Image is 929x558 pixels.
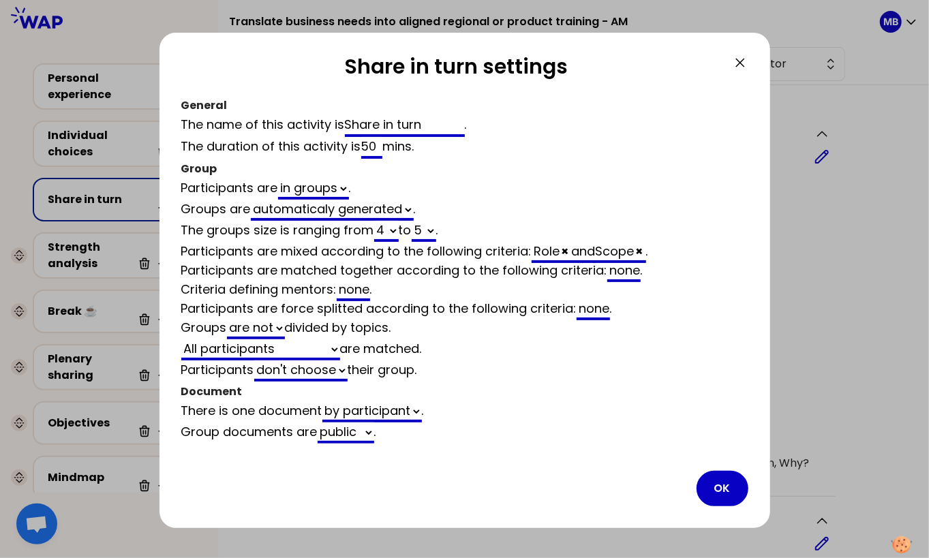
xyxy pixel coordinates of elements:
[181,221,748,242] div: The groups size is ranging from to .
[532,243,646,263] div: Role and Scope
[337,281,370,301] div: none
[181,200,748,221] div: Groups are .
[181,360,748,382] div: Participants their group .
[697,471,748,506] button: OK
[636,243,643,260] span: ×
[361,137,383,159] input: infinite
[181,401,748,422] div: There is one document .
[181,318,748,339] div: Groups divided by topics .
[181,261,748,280] div: Participants are matched together according to the following criteria: .
[181,97,228,113] span: General
[181,137,748,159] div: The duration of this activity is mins .
[577,300,610,320] div: none
[181,299,748,318] div: Participants are force splitted according to the following criteria: .
[181,242,748,261] div: Participants are mixed according to the following criteria: .
[181,161,217,176] span: Group
[181,179,748,200] div: Participants are .
[181,384,243,399] span: Document
[181,339,748,360] div: are matched .
[607,262,641,282] div: none
[181,115,748,137] div: The name of this activity is .
[562,243,569,260] span: ×
[181,422,748,444] div: Group documents are .
[181,280,748,299] div: Criteria defining mentors: .
[181,55,732,84] h2: Share in turn settings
